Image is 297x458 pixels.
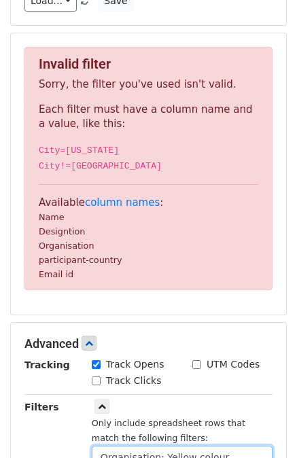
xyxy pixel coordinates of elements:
[39,56,258,72] h4: Invalid filter
[229,393,297,458] iframe: Chat Widget
[39,255,122,265] small: participant-country
[85,196,160,209] a: column names
[39,226,85,236] small: Designtion
[106,357,164,372] label: Track Opens
[39,269,73,279] small: Email id
[39,77,258,92] p: Sorry, the filter you've used isn't valid.
[39,212,65,222] small: Name
[24,359,70,370] strong: Tracking
[24,336,273,351] h5: Advanced
[92,418,245,444] small: Only include spreadsheet rows that match the following filters:
[39,103,258,131] p: Each filter must have a column name and a value, like this:
[39,145,162,171] code: City=[US_STATE] City!=[GEOGRAPHIC_DATA]
[39,196,258,281] p: Available :
[207,357,260,372] label: UTM Codes
[39,241,94,251] small: Organisation
[106,374,162,388] label: Track Clicks
[24,402,59,412] strong: Filters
